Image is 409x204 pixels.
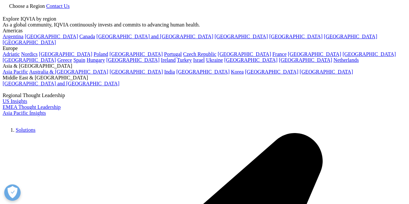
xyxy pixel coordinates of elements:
a: [GEOGRAPHIC_DATA] [106,57,160,63]
a: Poland [94,51,108,57]
div: Asia & [GEOGRAPHIC_DATA] [3,63,406,69]
a: France [272,51,287,57]
a: Ukraine [206,57,223,63]
a: Adriatic [3,51,20,57]
a: Argentina [3,34,24,39]
div: Americas [3,28,406,34]
a: Canada [79,34,95,39]
a: Solutions [16,127,35,133]
a: [GEOGRAPHIC_DATA] [300,69,353,75]
a: [GEOGRAPHIC_DATA] [224,57,278,63]
a: Czech Republic [183,51,216,57]
a: [GEOGRAPHIC_DATA] [176,69,230,75]
a: Turkey [177,57,192,63]
a: [GEOGRAPHIC_DATA] [214,34,268,39]
a: [GEOGRAPHIC_DATA] [218,51,271,57]
div: Middle East & [GEOGRAPHIC_DATA] [3,75,406,81]
button: Open Preferences [4,184,21,201]
a: [GEOGRAPHIC_DATA] [3,57,56,63]
a: Korea [231,69,244,75]
a: [GEOGRAPHIC_DATA] [343,51,396,57]
a: [GEOGRAPHIC_DATA] and [GEOGRAPHIC_DATA] [96,34,213,39]
a: US Insights [3,98,27,104]
a: Israel [193,57,205,63]
a: Ireland [161,57,176,63]
div: Europe [3,45,406,51]
div: As a global community, IQVIA continuously invests and commits to advancing human health. [3,22,406,28]
a: Contact Us [46,3,70,9]
a: India [164,69,175,75]
a: [GEOGRAPHIC_DATA] [288,51,341,57]
a: EMEA Thought Leadership [3,104,60,110]
a: Asia Pacific [3,69,28,75]
span: Choose a Region [9,3,45,9]
a: Portugal [164,51,182,57]
a: Asia Pacific Insights [3,110,46,116]
div: Explore IQVIA by region [3,16,406,22]
a: Hungary [87,57,105,63]
a: [GEOGRAPHIC_DATA] [279,57,332,63]
a: Greece [57,57,72,63]
a: [GEOGRAPHIC_DATA] [245,69,298,75]
a: [GEOGRAPHIC_DATA] and [GEOGRAPHIC_DATA] [3,81,119,86]
a: Netherlands [333,57,359,63]
a: [GEOGRAPHIC_DATA] [25,34,78,39]
a: [GEOGRAPHIC_DATA] [269,34,322,39]
a: [GEOGRAPHIC_DATA] [324,34,377,39]
a: Spain [73,57,85,63]
div: Regional Thought Leadership [3,93,406,98]
a: [GEOGRAPHIC_DATA] [110,69,163,75]
a: Nordics [21,51,38,57]
a: [GEOGRAPHIC_DATA] [110,51,163,57]
a: [GEOGRAPHIC_DATA] [3,40,56,45]
a: [GEOGRAPHIC_DATA] [39,51,92,57]
a: Australia & [GEOGRAPHIC_DATA] [29,69,108,75]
